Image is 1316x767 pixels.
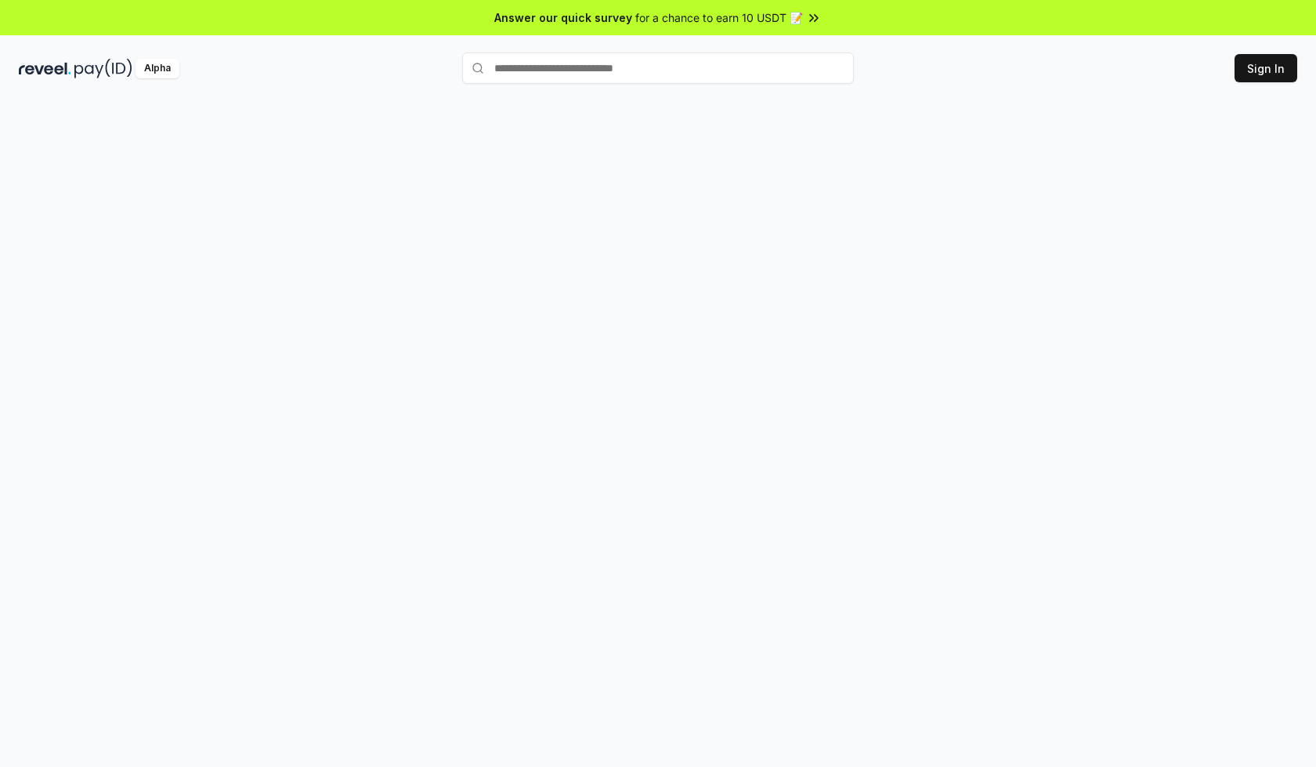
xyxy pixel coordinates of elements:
[494,9,632,26] span: Answer our quick survey
[136,59,179,78] div: Alpha
[1235,54,1297,82] button: Sign In
[19,59,71,78] img: reveel_dark
[74,59,132,78] img: pay_id
[635,9,803,26] span: for a chance to earn 10 USDT 📝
